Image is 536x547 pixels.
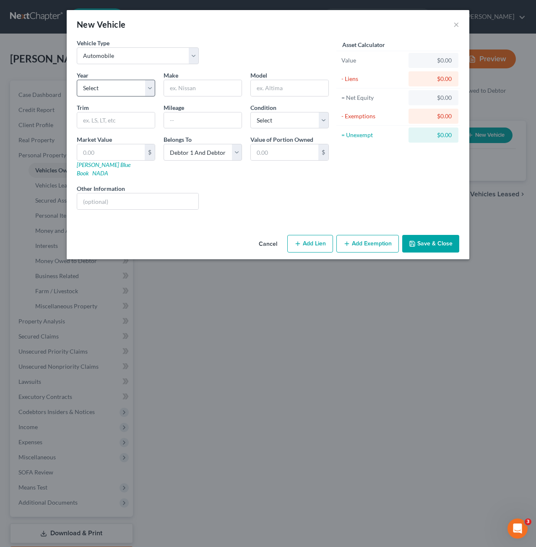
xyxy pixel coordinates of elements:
label: Condition [250,103,276,112]
span: Belongs To [164,136,192,143]
button: Cancel [252,236,284,253]
a: NADA [92,169,108,177]
div: Value [341,56,405,65]
label: Model [250,71,267,80]
label: Asset Calculator [342,40,385,49]
div: $0.00 [415,131,452,139]
input: ex. LS, LT, etc [77,112,155,128]
label: Year [77,71,88,80]
div: $0.00 [415,112,452,120]
label: Market Value [77,135,112,144]
div: New Vehicle [77,18,125,30]
label: Trim [77,103,89,112]
label: Mileage [164,103,184,112]
span: Make [164,72,178,79]
input: 0.00 [251,144,318,160]
label: Value of Portion Owned [250,135,313,144]
div: $ [318,144,328,160]
input: ex. Nissan [164,80,242,96]
button: Add Exemption [336,235,399,253]
a: [PERSON_NAME] Blue Book [77,161,130,177]
div: $ [145,144,155,160]
iframe: Intercom live chat [507,518,528,539]
input: 0.00 [77,144,145,160]
label: Other Information [77,184,125,193]
span: 3 [525,518,531,525]
div: - Liens [341,75,405,83]
button: × [453,19,459,29]
input: (optional) [77,193,198,209]
button: Add Lien [287,235,333,253]
button: Save & Close [402,235,459,253]
div: - Exemptions [341,112,405,120]
div: $0.00 [415,75,452,83]
div: = Unexempt [341,131,405,139]
input: -- [164,112,242,128]
div: $0.00 [415,56,452,65]
label: Vehicle Type [77,39,109,47]
div: $0.00 [415,94,452,102]
div: = Net Equity [341,94,405,102]
input: ex. Altima [251,80,328,96]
